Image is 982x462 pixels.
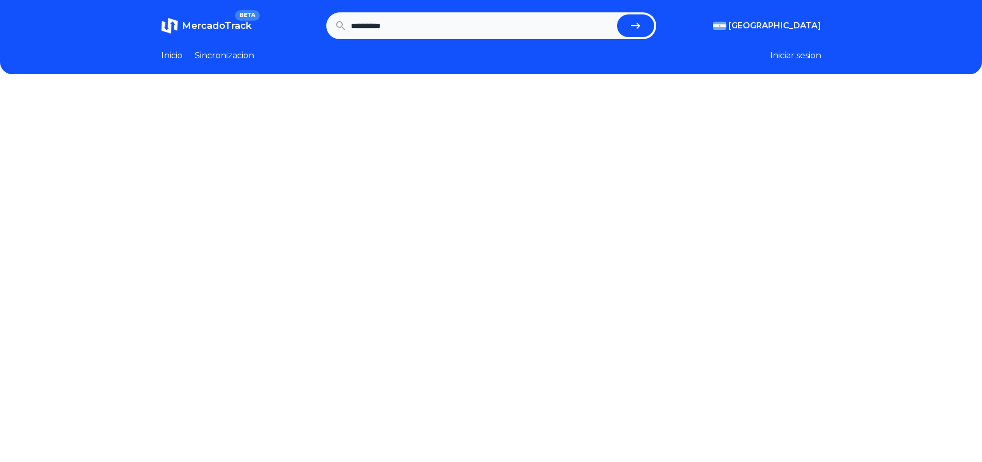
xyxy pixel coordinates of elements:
a: MercadoTrackBETA [161,18,252,34]
span: [GEOGRAPHIC_DATA] [728,20,821,32]
a: Sincronizacion [195,49,254,62]
button: [GEOGRAPHIC_DATA] [713,20,821,32]
span: BETA [235,10,259,21]
a: Inicio [161,49,182,62]
img: Argentina [713,22,726,30]
span: MercadoTrack [182,20,252,31]
img: MercadoTrack [161,18,178,34]
button: Iniciar sesion [770,49,821,62]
